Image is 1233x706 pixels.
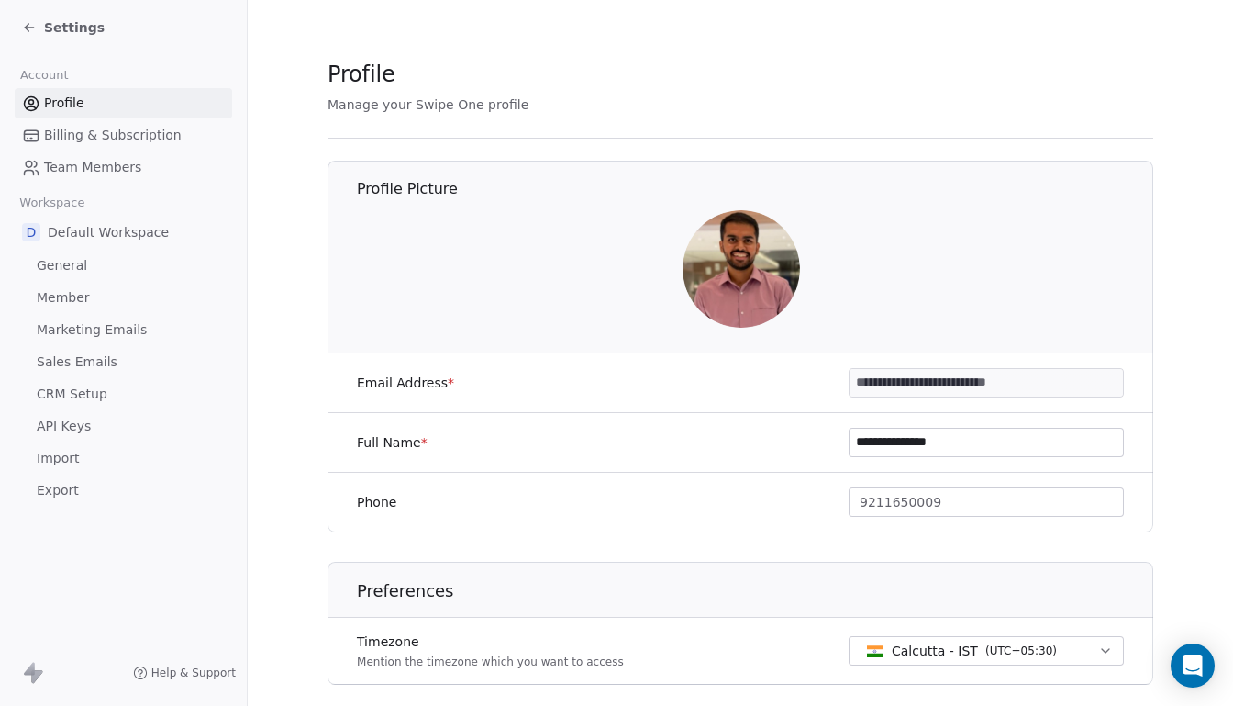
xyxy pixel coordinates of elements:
[44,94,84,113] span: Profile
[48,223,169,241] span: Default Workspace
[37,385,107,404] span: CRM Setup
[15,347,232,377] a: Sales Emails
[328,61,395,88] span: Profile
[151,666,236,680] span: Help & Support
[357,433,428,452] label: Full Name
[37,320,147,340] span: Marketing Emails
[15,120,232,151] a: Billing & Subscription
[15,283,232,313] a: Member
[357,493,396,511] label: Phone
[357,179,1154,199] h1: Profile Picture
[1171,644,1215,688] div: Open Intercom Messenger
[357,374,454,392] label: Email Address
[892,642,978,660] span: Calcutta - IST
[133,666,236,680] a: Help & Support
[15,315,232,345] a: Marketing Emails
[985,643,1057,659] span: ( UTC+05:30 )
[15,379,232,409] a: CRM Setup
[860,493,941,512] span: 9211650009
[44,18,105,37] span: Settings
[849,636,1124,666] button: Calcutta - IST(UTC+05:30)
[15,251,232,281] a: General
[12,62,76,89] span: Account
[15,476,232,506] a: Export
[15,411,232,442] a: API Keys
[44,126,182,145] span: Billing & Subscription
[44,158,141,177] span: Team Members
[22,223,40,241] span: D
[37,288,90,308] span: Member
[37,417,91,436] span: API Keys
[22,18,105,37] a: Settings
[12,189,93,217] span: Workspace
[357,633,624,651] label: Timezone
[357,655,624,669] p: Mention the timezone which you want to access
[15,152,232,183] a: Team Members
[328,97,528,112] span: Manage your Swipe One profile
[37,481,79,500] span: Export
[37,256,87,275] span: General
[37,353,117,372] span: Sales Emails
[849,487,1124,517] button: 9211650009
[37,449,79,468] span: Import
[357,580,1154,602] h1: Preferences
[15,443,232,474] a: Import
[683,210,800,328] img: 1744217591355-photoaidcom-cropped.jpeg
[15,88,232,118] a: Profile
